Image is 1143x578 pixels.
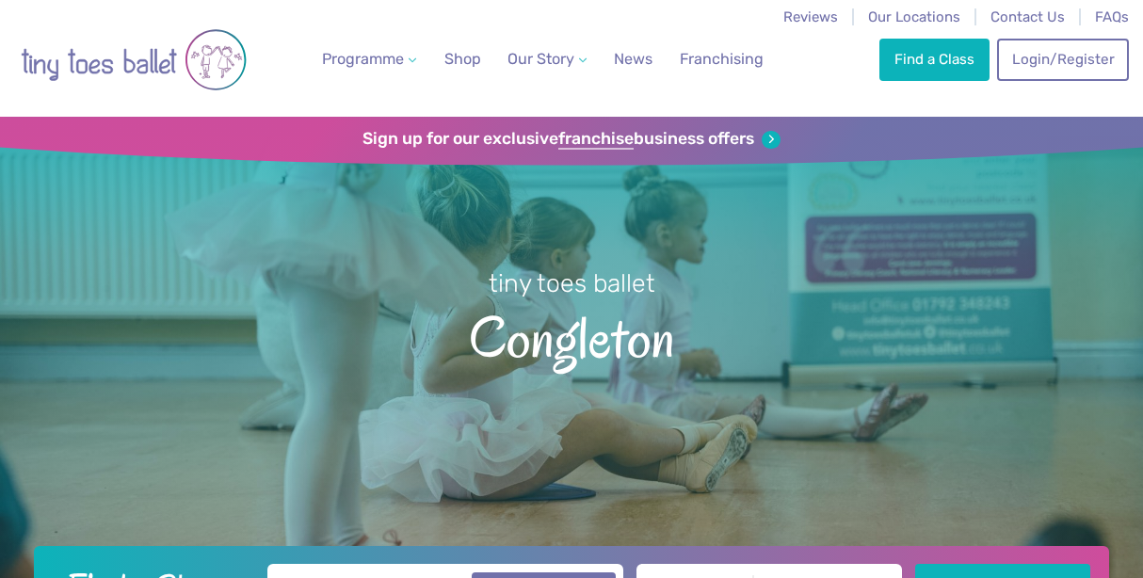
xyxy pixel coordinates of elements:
[783,8,838,25] a: Reviews
[680,50,764,68] span: Franchising
[672,40,771,78] a: Franchising
[606,40,660,78] a: News
[1095,8,1129,25] a: FAQs
[990,8,1065,25] a: Contact Us
[30,300,1113,370] span: Congleton
[489,268,655,298] small: tiny toes ballet
[437,40,489,78] a: Shop
[558,129,634,150] strong: franchise
[362,129,780,150] a: Sign up for our exclusivefranchisebusiness offers
[500,40,594,78] a: Our Story
[868,8,960,25] a: Our Locations
[507,50,574,68] span: Our Story
[444,50,481,68] span: Shop
[879,39,989,80] a: Find a Class
[322,50,404,68] span: Programme
[21,12,247,107] img: tiny toes ballet
[997,39,1129,80] a: Login/Register
[614,50,652,68] span: News
[314,40,424,78] a: Programme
